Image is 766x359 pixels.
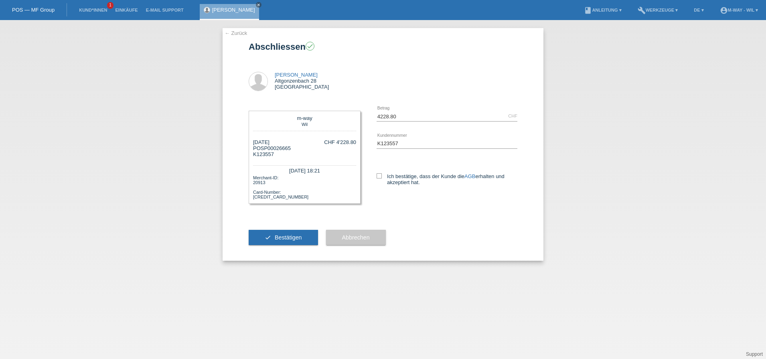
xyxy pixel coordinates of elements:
div: Altgonzenbach 28 [GEOGRAPHIC_DATA] [275,72,329,90]
a: ← Zurück [225,30,247,36]
i: account_circle [720,6,728,14]
a: [PERSON_NAME] [275,72,318,78]
a: close [256,2,261,8]
div: Merchant-ID: 20913 Card-Number: [CREDIT_CARD_NUMBER] [253,174,356,199]
span: 1 [107,2,113,9]
a: AGB [464,173,475,179]
div: [DATE] POSP00026665 [253,139,291,157]
span: Bestätigen [275,234,302,241]
a: Support [746,351,763,357]
a: bookAnleitung ▾ [580,8,625,12]
a: Einkäufe [111,8,142,12]
i: close [257,3,261,7]
a: [PERSON_NAME] [212,7,255,13]
i: check [306,43,314,50]
div: m-way [255,115,354,121]
div: CHF [508,114,517,118]
h1: Abschliessen [249,42,517,52]
a: buildWerkzeuge ▾ [634,8,682,12]
i: build [638,6,646,14]
a: account_circlem-way - Wil ▾ [716,8,762,12]
a: E-Mail Support [142,8,188,12]
span: K123557 [253,151,274,157]
div: Wil [255,121,354,127]
a: POS — MF Group [12,7,55,13]
i: book [584,6,592,14]
button: check Bestätigen [249,230,318,245]
div: [DATE] 18:21 [253,165,356,174]
a: Kund*innen [75,8,111,12]
i: check [265,234,271,241]
span: Abbrechen [342,234,370,241]
label: Ich bestätige, dass der Kunde die erhalten und akzeptiert hat. [377,173,517,185]
button: Abbrechen [326,230,386,245]
div: CHF 4'228.80 [324,139,356,145]
a: DE ▾ [690,8,707,12]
